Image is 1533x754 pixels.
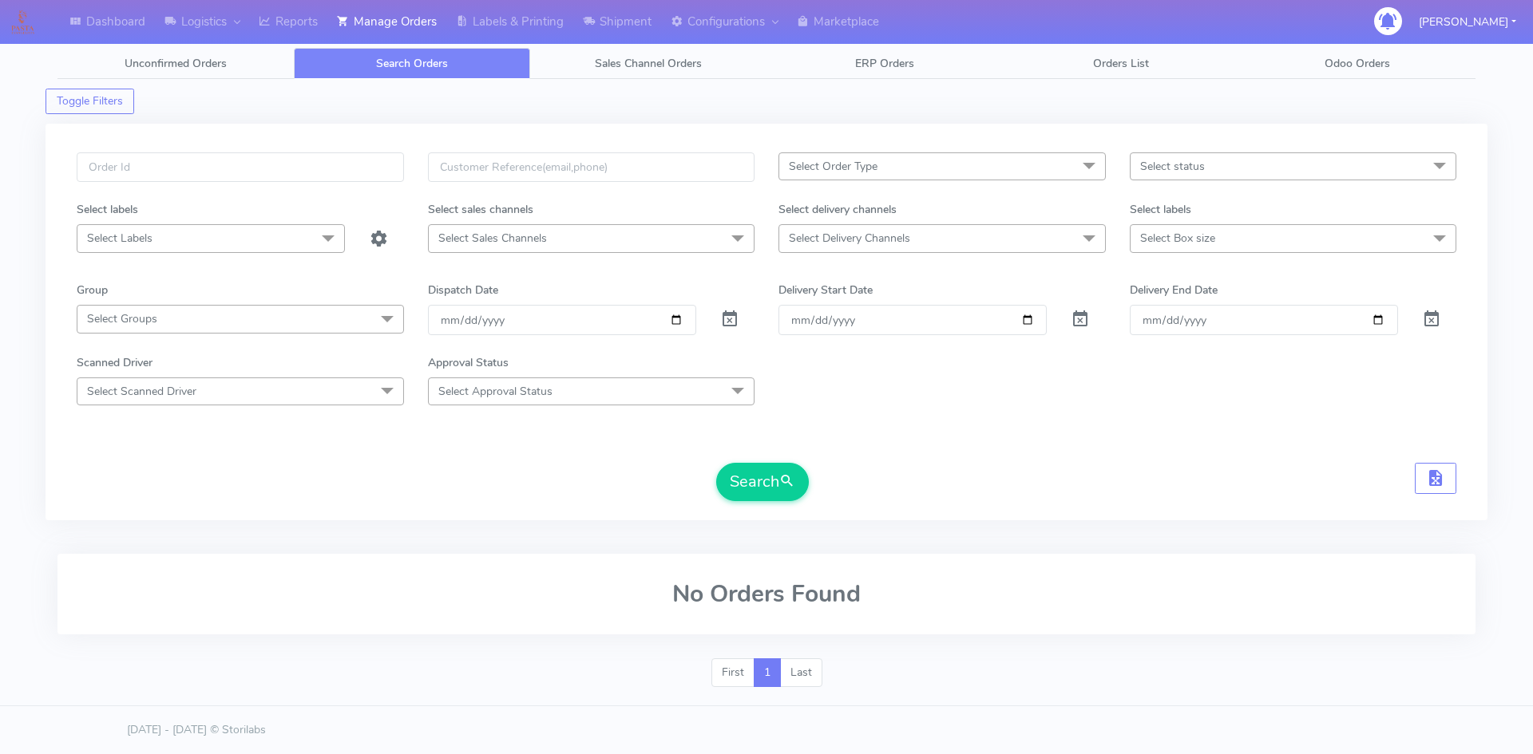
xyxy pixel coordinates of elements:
[438,231,547,246] span: Select Sales Channels
[1140,159,1205,174] span: Select status
[855,56,914,71] span: ERP Orders
[1325,56,1390,71] span: Odoo Orders
[87,311,157,326] span: Select Groups
[57,48,1476,79] ul: Tabs
[754,658,781,687] a: 1
[46,89,134,114] button: Toggle Filters
[87,231,153,246] span: Select Labels
[77,201,138,218] label: Select labels
[376,56,448,71] span: Search Orders
[1140,231,1215,246] span: Select Box size
[595,56,702,71] span: Sales Channel Orders
[1093,56,1149,71] span: Orders List
[428,201,533,218] label: Select sales channels
[438,384,553,399] span: Select Approval Status
[789,231,910,246] span: Select Delivery Channels
[1130,282,1218,298] label: Delivery End Date
[428,354,509,371] label: Approval Status
[789,159,877,174] span: Select Order Type
[87,384,196,399] span: Select Scanned Driver
[778,201,897,218] label: Select delivery channels
[77,354,153,371] label: Scanned Driver
[125,56,227,71] span: Unconfirmed Orders
[428,152,755,182] input: Customer Reference(email,phone)
[428,282,498,298] label: Dispatch Date
[77,581,1456,607] h2: No Orders Found
[716,463,809,501] button: Search
[778,282,873,298] label: Delivery Start Date
[1130,201,1191,218] label: Select labels
[77,152,404,182] input: Order Id
[77,282,108,298] label: Group
[1407,6,1528,38] button: [PERSON_NAME]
